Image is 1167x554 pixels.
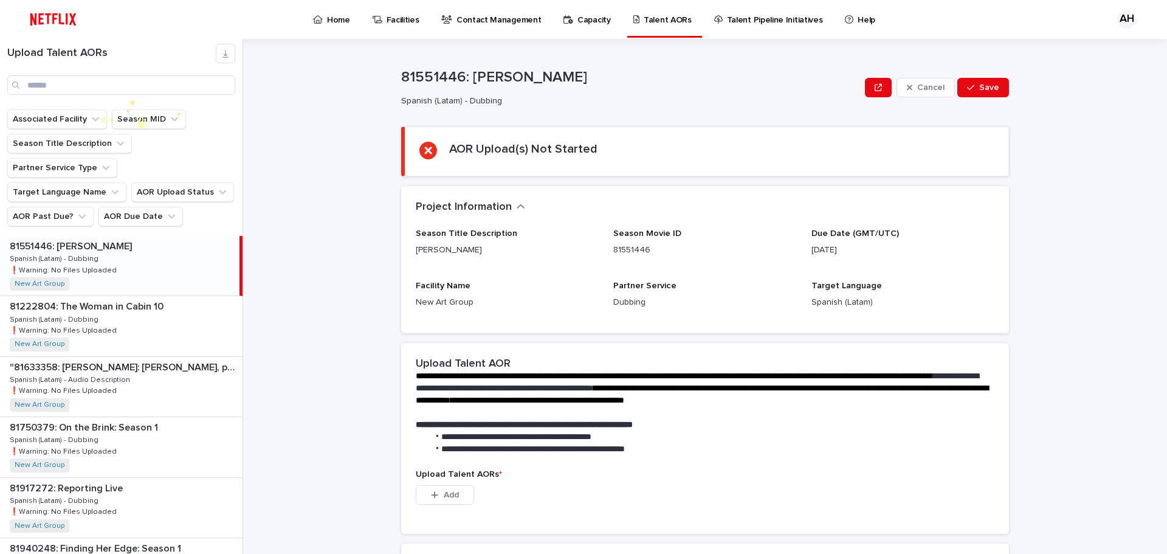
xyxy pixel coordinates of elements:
[897,78,955,97] button: Cancel
[10,238,134,252] p: 81551446: [PERSON_NAME]
[10,313,101,324] p: Spanish (Latam) - Dubbing
[416,201,512,214] h2: Project Information
[811,229,899,238] span: Due Date (GMT/UTC)
[10,324,119,335] p: ❗️Warning: No Files Uploaded
[7,47,216,60] h1: Upload Talent AORs
[7,158,117,178] button: Partner Service Type
[7,75,235,95] input: Search
[10,505,119,516] p: ❗️Warning: No Files Uploaded
[449,142,597,156] h2: AOR Upload(s) Not Started
[917,83,945,92] span: Cancel
[15,401,64,409] a: New Art Group
[15,522,64,530] a: New Art Group
[416,485,474,505] button: Add
[10,384,119,395] p: ❗️Warning: No Files Uploaded
[15,280,64,288] a: New Art Group
[10,434,101,445] p: Spanish (Latam) - Dubbing
[15,461,64,469] a: New Art Group
[7,182,126,202] button: Target Language Name
[1117,10,1137,29] div: AH
[10,480,125,494] p: 81917272: Reporting Live
[416,244,599,257] p: [PERSON_NAME]
[10,252,101,263] p: Spanish (Latam) - Dubbing
[112,109,186,129] button: Season MID
[10,264,119,275] p: ❗️Warning: No Files Uploaded
[10,445,119,456] p: ❗️Warning: No Files Uploaded
[7,207,94,226] button: AOR Past Due?
[811,296,994,309] p: Spanish (Latam)
[416,470,502,479] span: Upload Talent AORs
[416,282,470,290] span: Facility Name
[957,78,1009,97] button: Save
[10,299,166,313] p: 81222804: The Woman in Cabin 10
[613,229,681,238] span: Season Movie ID
[979,83,999,92] span: Save
[10,359,240,373] p: "81633358: Juan Gabriel: Debo, puedo y quiero: Limited Series"
[416,201,525,214] button: Project Information
[613,244,796,257] p: 81551446
[15,340,64,348] a: New Art Group
[811,282,882,290] span: Target Language
[444,491,459,499] span: Add
[811,244,994,257] p: [DATE]
[613,296,796,309] p: Dubbing
[401,69,860,86] p: 81551446: [PERSON_NAME]
[98,207,183,226] button: AOR Due Date
[7,109,107,129] button: Associated Facility
[416,296,599,309] p: New Art Group
[401,96,855,106] p: Spanish (Latam) - Dubbing
[131,182,234,202] button: AOR Upload Status
[416,229,517,238] span: Season Title Description
[10,494,101,505] p: Spanish (Latam) - Dubbing
[10,373,133,384] p: Spanish (Latam) - Audio Description
[7,134,132,153] button: Season Title Description
[416,358,511,371] h2: Upload Talent AOR
[10,420,160,434] p: 81750379: On the Brink: Season 1
[613,282,676,290] span: Partner Service
[24,7,82,32] img: ifQbXi3ZQGMSEF7WDB7W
